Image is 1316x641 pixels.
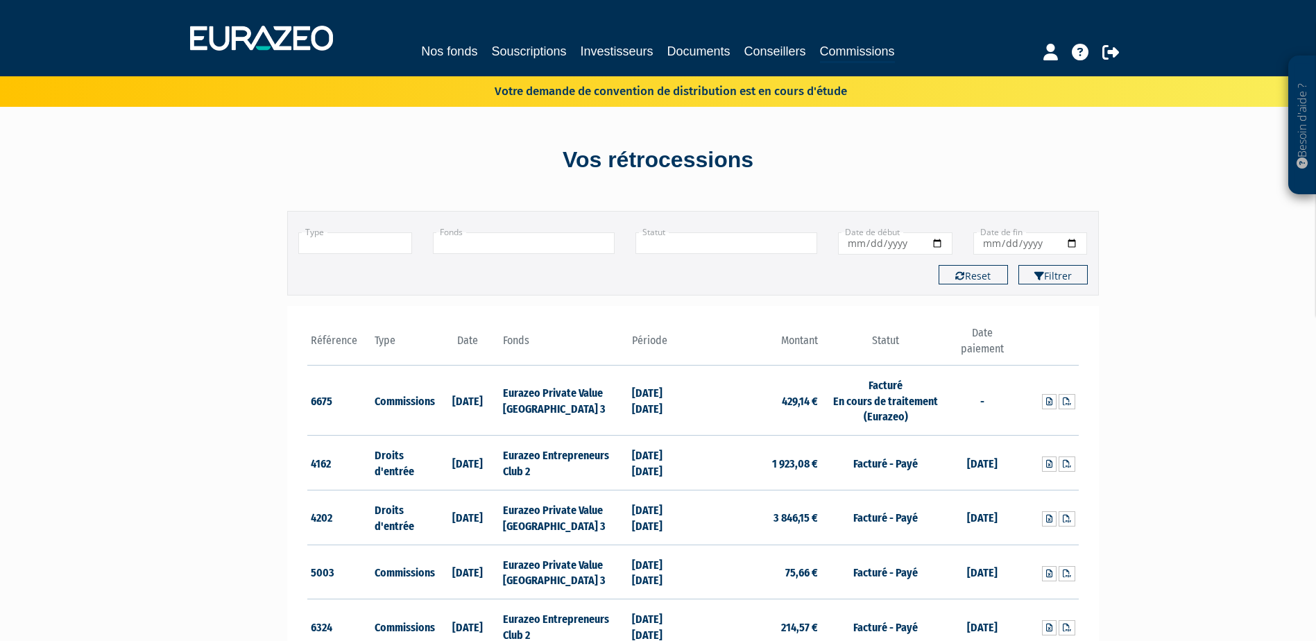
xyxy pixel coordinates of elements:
td: [DATE] [950,436,1014,490]
td: [DATE] [436,545,500,599]
td: 429,14 € [693,365,821,436]
button: Reset [939,265,1008,284]
td: 6675 [307,365,372,436]
a: Souscriptions [491,42,566,61]
th: Fonds [499,325,628,365]
th: Date paiement [950,325,1014,365]
td: 4202 [307,490,372,545]
td: Facturé En cours de traitement (Eurazeo) [821,365,950,436]
td: Droits d'entrée [371,436,436,490]
a: Investisseurs [580,42,653,61]
td: [DATE] [DATE] [629,365,693,436]
td: 75,66 € [693,545,821,599]
th: Type [371,325,436,365]
td: Eurazeo Private Value [GEOGRAPHIC_DATA] 3 [499,365,628,436]
a: Documents [667,42,730,61]
td: Commissions [371,365,436,436]
td: [DATE] [950,490,1014,545]
td: - [950,365,1014,436]
td: [DATE] [DATE] [629,436,693,490]
td: [DATE] [436,490,500,545]
td: Commissions [371,545,436,599]
img: 1732889491-logotype_eurazeo_blanc_rvb.png [190,26,333,51]
td: 1 923,08 € [693,436,821,490]
p: Votre demande de convention de distribution est en cours d'étude [454,80,847,100]
th: Référence [307,325,372,365]
button: Filtrer [1018,265,1088,284]
td: 3 846,15 € [693,490,821,545]
p: Besoin d'aide ? [1294,63,1310,188]
td: Facturé - Payé [821,490,950,545]
td: Facturé - Payé [821,545,950,599]
td: [DATE] [DATE] [629,490,693,545]
td: 5003 [307,545,372,599]
td: [DATE] [436,436,500,490]
td: [DATE] [436,365,500,436]
td: Facturé - Payé [821,436,950,490]
a: Conseillers [744,42,806,61]
td: 4162 [307,436,372,490]
td: [DATE] [DATE] [629,545,693,599]
a: Nos fonds [421,42,477,61]
div: Vos rétrocessions [263,144,1054,176]
td: Eurazeo Entrepreneurs Club 2 [499,436,628,490]
th: Statut [821,325,950,365]
th: Date [436,325,500,365]
td: [DATE] [950,545,1014,599]
td: Droits d'entrée [371,490,436,545]
a: Commissions [820,42,895,63]
td: Eurazeo Private Value [GEOGRAPHIC_DATA] 3 [499,545,628,599]
th: Période [629,325,693,365]
td: Eurazeo Private Value [GEOGRAPHIC_DATA] 3 [499,490,628,545]
th: Montant [693,325,821,365]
